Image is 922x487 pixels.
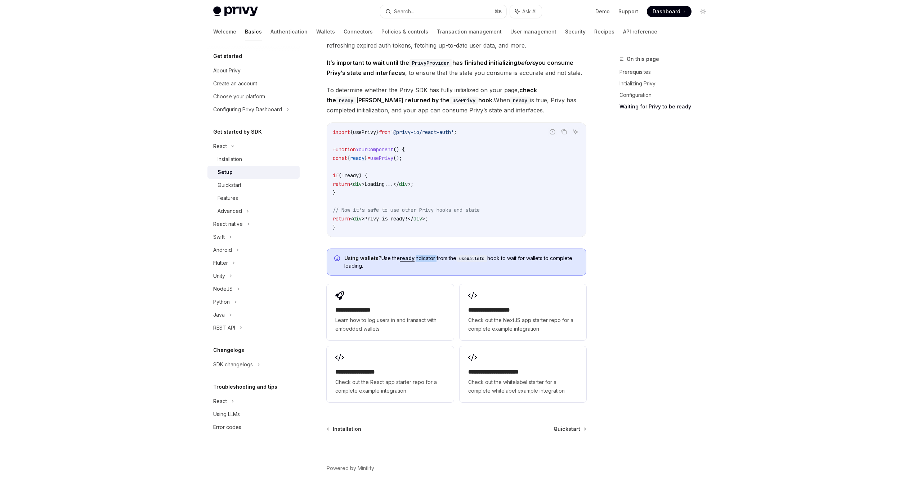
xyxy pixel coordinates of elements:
div: Search... [394,7,414,16]
div: Python [213,298,230,306]
a: ready [400,255,415,262]
span: ready [350,155,364,161]
span: div [399,181,408,187]
span: ( [339,172,341,179]
code: usePrivy [449,97,478,104]
span: if [333,172,339,179]
span: , to ensure that the state you consume is accurate and not stale. [327,58,586,78]
span: { [350,129,353,135]
span: ! [341,172,344,179]
span: Check out the whitelabel starter for a complete whitelabel example integration [468,378,578,395]
div: SDK changelogs [213,360,253,369]
span: Installation [333,425,361,433]
span: > [408,181,411,187]
span: Use the indicator from the hook to wait for wallets to complete loading. [344,255,579,269]
span: from [379,129,390,135]
a: Error codes [207,421,300,434]
span: Loading... [364,181,393,187]
a: Support [618,8,638,15]
span: } [376,129,379,135]
a: Transaction management [437,23,502,40]
a: Create an account [207,77,300,90]
a: **** **** **** **** ***Check out the whitelabel starter for a complete whitelabel example integra... [460,346,586,402]
div: Unity [213,272,225,280]
span: } [333,224,336,231]
a: Setup [207,166,300,179]
span: Learn how to log users in and transact with embedded wallets [335,316,445,333]
a: Installation [207,153,300,166]
div: Error codes [213,423,241,432]
span: // Now it's safe to use other Privy hooks and state [333,207,480,213]
span: ; [454,129,457,135]
div: Installation [218,155,242,164]
div: Java [213,310,225,319]
span: ; [425,215,428,222]
div: Using LLMs [213,410,240,419]
span: On this page [627,55,659,63]
div: Features [218,194,238,202]
a: **** **** **** *Learn how to log users in and transact with embedded wallets [327,284,453,340]
code: PrivyProvider [409,59,452,67]
a: Basics [245,23,262,40]
div: Android [213,246,232,254]
div: Advanced [218,207,242,215]
h5: Troubleshooting and tips [213,383,277,391]
a: Demo [595,8,610,15]
a: Dashboard [647,6,691,17]
svg: Info [334,255,341,263]
div: Create an account [213,79,257,88]
div: Quickstart [218,181,241,189]
span: Check out the React app starter repo for a complete example integration [335,378,445,395]
code: useWallets [456,255,487,262]
strong: Using wallets? [344,255,381,261]
span: < [350,215,353,222]
span: } [333,189,336,196]
div: Swift [213,233,225,241]
span: { [347,155,350,161]
a: Prerequisites [619,66,715,78]
div: About Privy [213,66,241,75]
span: </ [408,215,413,222]
span: usePrivy [370,155,393,161]
em: before [517,59,535,66]
span: const [333,155,347,161]
a: Welcome [213,23,236,40]
code: ready [510,97,530,104]
button: Ask AI [571,127,580,137]
span: usePrivy [353,129,376,135]
span: > [422,215,425,222]
a: User management [510,23,556,40]
a: API reference [623,23,657,40]
span: Ask AI [522,8,537,15]
span: > [362,215,364,222]
span: Check out the NextJS app starter repo for a complete example integration [468,316,578,333]
span: ) { [359,172,367,179]
span: function [333,146,356,153]
span: ; [411,181,413,187]
span: = [367,155,370,161]
span: div [353,181,362,187]
div: Setup [218,168,233,177]
span: > [362,181,364,187]
span: () { [393,146,405,153]
div: NodeJS [213,285,233,293]
span: return [333,181,350,187]
span: ⌘ K [494,9,502,14]
span: ready [344,172,359,179]
span: (); [393,155,402,161]
a: Installation [327,425,361,433]
span: return [333,215,350,222]
span: } [364,155,367,161]
code: ready [336,97,356,104]
span: '@privy-io/react-auth' [390,129,454,135]
span: Dashboard [653,8,680,15]
span: To determine whether the Privy SDK has fully initialized on your page, When is true, Privy has co... [327,85,586,115]
a: Powered by Mintlify [327,465,374,472]
a: Policies & controls [381,23,428,40]
a: About Privy [207,64,300,77]
a: Security [565,23,586,40]
span: div [413,215,422,222]
button: Ask AI [510,5,542,18]
a: Features [207,192,300,205]
span: Privy is ready! [364,215,408,222]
